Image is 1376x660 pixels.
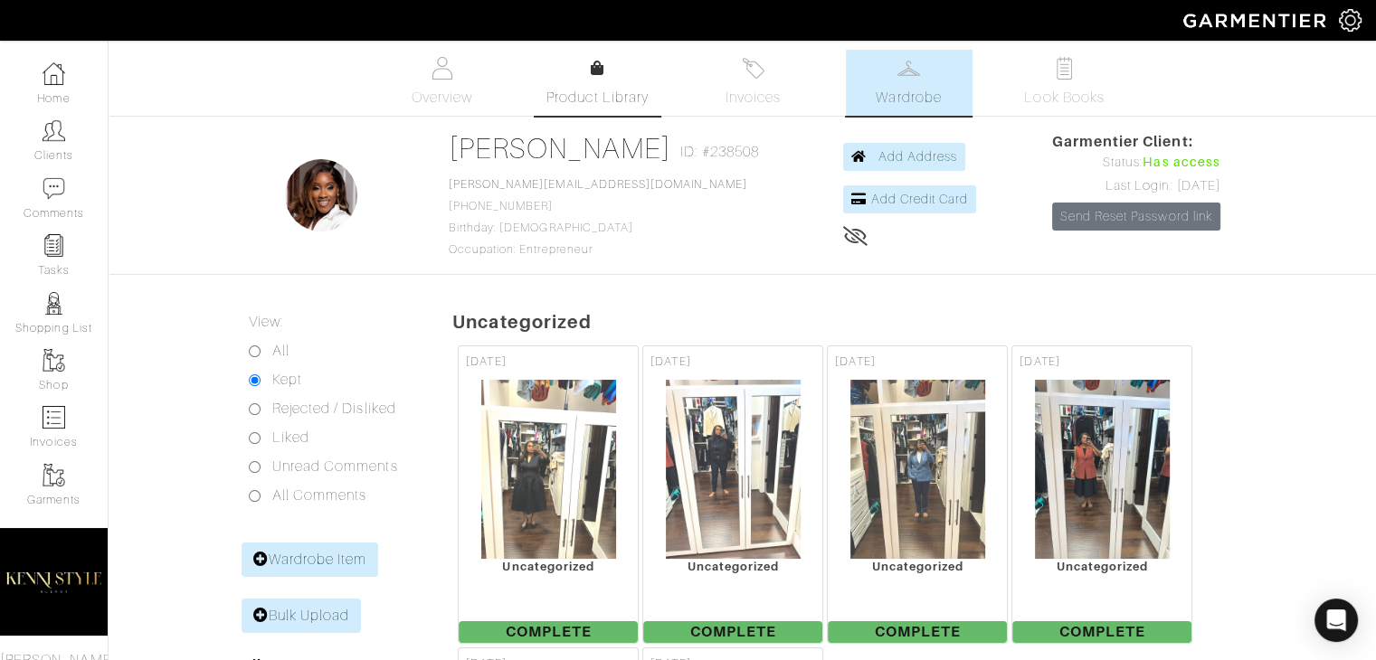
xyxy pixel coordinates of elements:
[272,340,289,362] label: All
[449,178,747,256] span: [PHONE_NUMBER] Birthday: [DEMOGRAPHIC_DATA] Occupation: Entrepreneur
[1001,50,1128,116] a: Look Books
[1012,621,1191,643] span: Complete
[43,464,65,486] img: garments-icon-b7da505a4dc4fd61783c78ac3ca0ef83fa9d6f193b1c9dc38574b1d14d53ca28.png
[272,369,302,391] label: Kept
[825,344,1010,646] a: [DATE] Uncategorized Complete
[1143,153,1220,173] span: Has access
[1052,176,1220,196] div: Last Login: [DATE]
[641,344,825,646] a: [DATE] Uncategorized Complete
[431,57,453,80] img: basicinfo-40fd8af6dae0f16599ec9e87c0ef1c0a1fdea2edbe929e3d69a839185d80c458.svg
[650,354,690,371] span: [DATE]
[1339,9,1362,32] img: gear-icon-white-bd11855cb880d31180b6d7d6211b90ccbf57a29d726f0c71d8c61bd08dd39cc2.png
[878,149,957,164] span: Add Address
[843,185,976,213] a: Add Credit Card
[1052,131,1220,153] span: Garmentier Client:
[546,87,649,108] span: Product Library
[1012,560,1191,573] div: Uncategorized
[43,234,65,257] img: reminder-icon-8004d30b9f0a5d33ae49ab947aed9ed385cf756f9e5892f1edd6e32f2345188e.png
[242,542,379,577] a: Wardrobe Item
[849,379,986,560] img: r14ngSQ8gmYpLwWq3xkkZv6r
[43,349,65,372] img: garments-icon-b7da505a4dc4fd61783c78ac3ca0ef83fa9d6f193b1c9dc38574b1d14d53ca28.png
[1052,203,1220,231] a: Send Reset Password link
[1052,153,1220,173] div: Status:
[242,599,362,633] a: Bulk Upload
[897,57,920,80] img: wardrobe-487a4870c1b7c33e795ec22d11cfc2ed9d08956e64fb3008fe2437562e282088.svg
[1053,57,1076,80] img: todo-9ac3debb85659649dc8f770b8b6100bb5dab4b48dedcbae339e5042a72dfd3cc.svg
[665,379,802,560] img: nZdzjtcN8tGmVrtxxtQzojfP
[43,62,65,85] img: dashboard-icon-dbcd8f5a0b271acd01030246c82b418ddd0df26cd7fceb0bd07c9910d44c42f6.png
[456,344,641,646] a: [DATE] Uncategorized Complete
[449,178,747,191] a: [PERSON_NAME][EMAIL_ADDRESS][DOMAIN_NAME]
[690,50,817,116] a: Invoices
[43,177,65,200] img: comment-icon-a0a6a9ef722e966f86d9cbdc48e553b5cf19dbc54f86b18d962a5391bc8f6eb6.png
[449,132,672,165] a: [PERSON_NAME]
[1020,354,1059,371] span: [DATE]
[249,311,283,333] label: View:
[643,621,822,643] span: Complete
[43,406,65,429] img: orders-icon-0abe47150d42831381b5fb84f609e132dff9fe21cb692f30cb5eec754e2cba89.png
[835,354,875,371] span: [DATE]
[272,485,367,506] label: All Comments
[870,192,968,206] span: Add Credit Card
[379,50,506,116] a: Overview
[1174,5,1339,36] img: garmentier-logo-header-white-b43fb05a5012e4ada735d5af1a66efaba907eab6374d6393d1fbf88cb4ef424d.png
[272,398,396,420] label: Rejected / Disliked
[43,119,65,142] img: clients-icon-6bae9207a08558b7cb47a8932f037763ab4055f8c8b6bfacd5dc20c3e0201464.png
[459,560,638,573] div: Uncategorized
[846,50,973,116] a: Wardrobe
[876,87,941,108] span: Wardrobe
[1010,344,1194,646] a: [DATE] Uncategorized Complete
[412,87,472,108] span: Overview
[480,379,617,560] img: zCE3VvQ2ZXXzg12qAuQyxBBs
[535,58,661,108] a: Product Library
[1024,87,1105,108] span: Look Books
[828,560,1007,573] div: Uncategorized
[742,57,764,80] img: orders-27d20c2124de7fd6de4e0e44c1d41de31381a507db9b33961299e4e07d508b8c.svg
[1314,599,1358,642] div: Open Intercom Messenger
[843,143,965,171] a: Add Address
[452,311,1376,333] h5: Uncategorized
[828,621,1007,643] span: Complete
[726,87,781,108] span: Invoices
[272,427,309,448] label: Liked
[459,621,638,643] span: Complete
[466,354,506,371] span: [DATE]
[643,560,822,573] div: Uncategorized
[1034,379,1171,560] img: 7KESZZp8N62GEZF1QXC9YCrH
[272,456,398,477] label: Unread Comments
[43,292,65,315] img: stylists-icon-eb353228a002819b7ec25b43dbf5f0378dd9e0616d9560372ff212230b889e62.png
[680,141,759,163] span: ID: #238508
